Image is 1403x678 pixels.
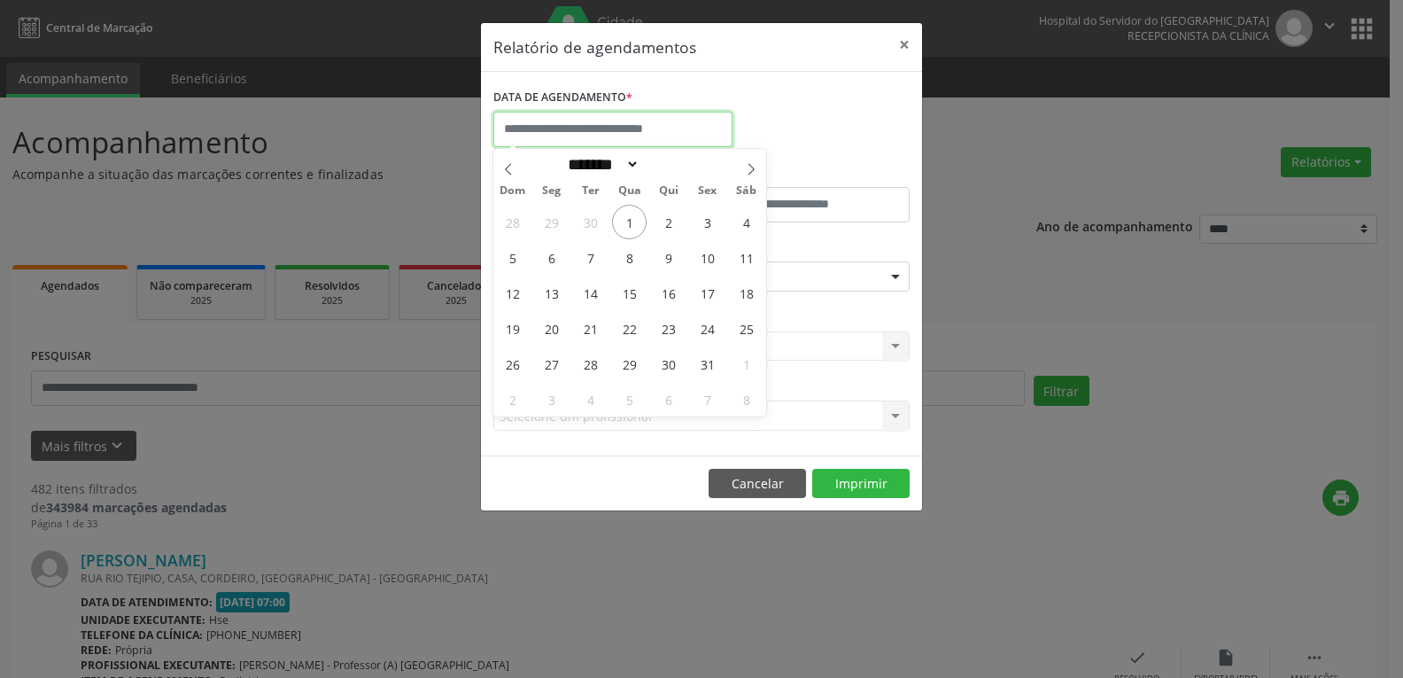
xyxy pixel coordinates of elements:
span: Outubro 21, 2025 [573,311,608,346]
button: Cancelar [709,469,806,499]
span: Ter [571,185,610,197]
span: Outubro 15, 2025 [612,276,647,310]
span: Outubro 29, 2025 [612,347,647,381]
span: Outubro 18, 2025 [729,276,764,310]
span: Outubro 9, 2025 [651,240,686,275]
span: Outubro 22, 2025 [612,311,647,346]
span: Outubro 7, 2025 [573,240,608,275]
span: Outubro 4, 2025 [729,205,764,239]
span: Novembro 2, 2025 [495,382,530,417]
span: Outubro 17, 2025 [690,276,725,310]
span: Outubro 13, 2025 [534,276,569,310]
span: Sex [688,185,727,197]
span: Qua [610,185,649,197]
span: Outubro 23, 2025 [651,311,686,346]
span: Outubro 25, 2025 [729,311,764,346]
span: Setembro 30, 2025 [573,205,608,239]
span: Qui [649,185,688,197]
span: Novembro 7, 2025 [690,382,725,417]
span: Outubro 12, 2025 [495,276,530,310]
button: Imprimir [812,469,910,499]
span: Novembro 6, 2025 [651,382,686,417]
span: Novembro 4, 2025 [573,382,608,417]
span: Outubro 6, 2025 [534,240,569,275]
span: Sáb [727,185,766,197]
span: Outubro 28, 2025 [573,347,608,381]
span: Outubro 11, 2025 [729,240,764,275]
label: ATÉ [706,160,910,187]
select: Month [562,155,639,174]
span: Outubro 30, 2025 [651,347,686,381]
span: Dom [493,185,532,197]
span: Setembro 28, 2025 [495,205,530,239]
span: Outubro 24, 2025 [690,311,725,346]
span: Seg [532,185,571,197]
span: Novembro 5, 2025 [612,382,647,417]
label: DATA DE AGENDAMENTO [493,84,632,112]
span: Outubro 10, 2025 [690,240,725,275]
span: Outubro 27, 2025 [534,347,569,381]
h5: Relatório de agendamentos [493,35,696,58]
span: Outubro 1, 2025 [612,205,647,239]
input: Year [639,155,698,174]
span: Novembro 8, 2025 [729,382,764,417]
span: Outubro 2, 2025 [651,205,686,239]
span: Outubro 3, 2025 [690,205,725,239]
span: Outubro 31, 2025 [690,347,725,381]
span: Outubro 16, 2025 [651,276,686,310]
span: Outubro 20, 2025 [534,311,569,346]
span: Outubro 8, 2025 [612,240,647,275]
span: Novembro 1, 2025 [729,347,764,381]
button: Close [887,23,922,66]
span: Outubro 5, 2025 [495,240,530,275]
span: Outubro 14, 2025 [573,276,608,310]
span: Novembro 3, 2025 [534,382,569,417]
span: Outubro 19, 2025 [495,311,530,346]
span: Outubro 26, 2025 [495,347,530,381]
span: Setembro 29, 2025 [534,205,569,239]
